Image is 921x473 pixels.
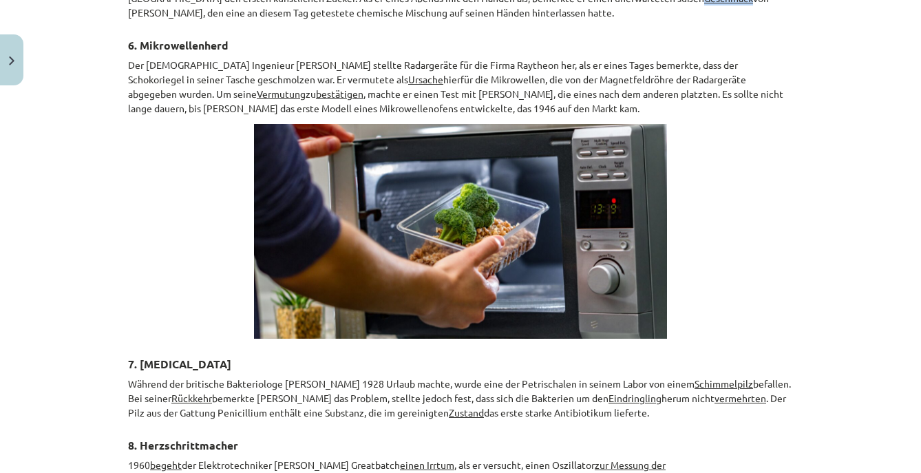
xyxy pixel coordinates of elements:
p: Der [DEMOGRAPHIC_DATA] Ingenieur [PERSON_NAME] stellte Radargeräte für die Firma Raytheon her, al... [128,58,793,116]
u: Vermutung [257,87,306,100]
u: Rückkehr [171,392,212,404]
b: 8. Herzschrittmacher [128,438,238,452]
u: Zustand [449,406,484,419]
u: bestätigen [316,87,363,100]
u: vermehrten [714,392,766,404]
u: einen Irrtum [400,459,454,471]
img: icon-close-lesson-0947bae3869378f0d4975bcd49f059093ad1ed9edebbc8119c70593378902aed.svg [9,56,14,65]
u: begeht [150,459,182,471]
u: Schimmelpilz [695,377,753,390]
u: Eindringling [608,392,661,404]
u: Ursache [408,73,443,85]
p: Während der britische Bakteriologe [PERSON_NAME] 1928 Urlaub machte, wurde eine der Petrischalen ... [128,377,793,420]
b: 6. Mikrowellenherd [128,38,229,52]
b: 7. [MEDICAL_DATA] [128,357,231,371]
